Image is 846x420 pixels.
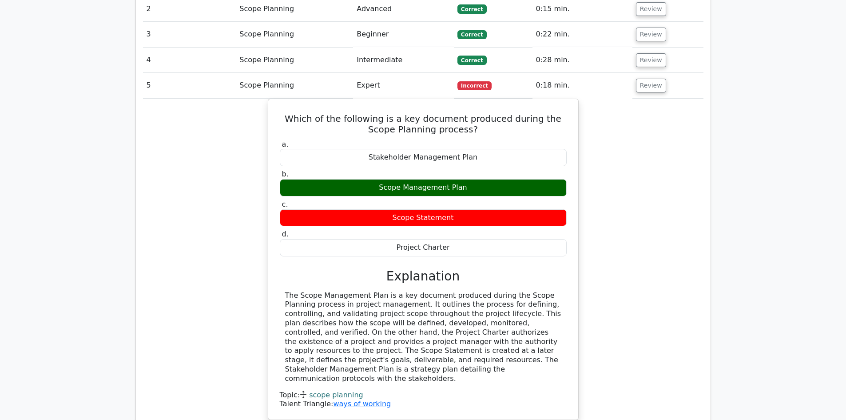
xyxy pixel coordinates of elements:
span: c. [282,200,288,208]
div: Scope Statement [280,209,567,227]
div: Scope Management Plan [280,179,567,196]
span: d. [282,230,289,238]
td: 3 [143,22,236,47]
td: Scope Planning [236,48,353,73]
span: Correct [457,30,486,39]
td: 4 [143,48,236,73]
span: Correct [457,4,486,13]
span: Incorrect [457,81,492,90]
h5: Which of the following is a key document produced during the Scope Planning process? [279,113,568,135]
td: Scope Planning [236,22,353,47]
span: Correct [457,56,486,64]
div: Stakeholder Management Plan [280,149,567,166]
button: Review [636,79,666,92]
div: Topic: [280,391,567,400]
button: Review [636,53,666,67]
h3: Explanation [285,269,561,284]
button: Review [636,2,666,16]
button: Review [636,28,666,41]
td: Expert [353,73,454,98]
span: a. [282,140,289,148]
td: 0:28 min. [532,48,632,73]
td: Beginner [353,22,454,47]
td: Scope Planning [236,73,353,98]
div: Talent Triangle: [280,391,567,409]
td: Intermediate [353,48,454,73]
td: 0:18 min. [532,73,632,98]
div: The Scope Management Plan is a key document produced during the Scope Planning process in project... [285,291,561,384]
a: scope planning [309,391,363,399]
div: Project Charter [280,239,567,256]
td: 0:22 min. [532,22,632,47]
td: 5 [143,73,236,98]
span: b. [282,170,289,178]
a: ways of working [333,400,391,408]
